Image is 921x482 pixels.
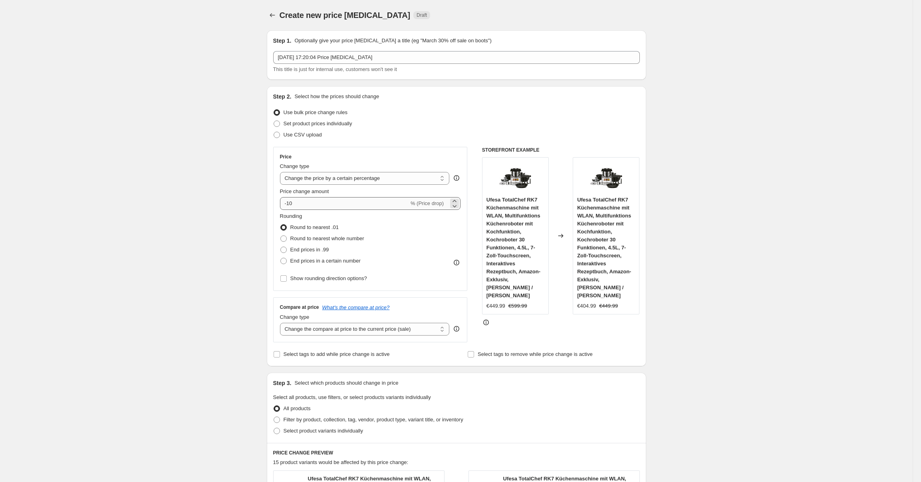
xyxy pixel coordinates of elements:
h2: Step 3. [273,379,292,387]
input: -15 [280,197,409,210]
span: Show rounding direction options? [290,275,367,281]
span: Rounding [280,213,302,219]
button: Price change jobs [267,10,278,21]
span: Price change amount [280,188,329,194]
span: Filter by product, collection, tag, vendor, product type, variant title, or inventory [284,417,463,423]
span: Round to nearest whole number [290,235,364,241]
span: End prices in a certain number [290,258,361,264]
span: All products [284,405,311,411]
span: Select tags to remove while price change is active [478,351,593,357]
span: Create new price [MEDICAL_DATA] [280,11,411,20]
p: Select how the prices should change [294,93,379,101]
div: €449.99 [486,302,505,310]
h2: Step 1. [273,37,292,45]
span: Ufesa TotalChef RK7 Küchenmaschine mit WLAN, Multifunktions Küchenroboter mit Kochfunktion, Kochr... [486,197,540,298]
button: What's the compare at price? [322,304,390,310]
input: 30% off holiday sale [273,51,640,64]
span: This title is just for internal use, customers won't see it [273,66,397,72]
span: Use bulk price change rules [284,109,347,115]
span: Select all products, use filters, or select products variants individually [273,394,431,400]
span: Draft [417,12,427,18]
div: help [453,174,460,182]
div: help [453,325,460,333]
h2: Step 2. [273,93,292,101]
span: % (Price drop) [411,200,444,206]
span: Select product variants individually [284,428,363,434]
span: Set product prices individually [284,120,352,126]
h6: STOREFRONT EXAMPLE [482,147,640,153]
p: Optionally give your price [MEDICAL_DATA] a title (eg "March 30% off sale on boots") [294,37,491,45]
span: End prices in .99 [290,247,329,253]
h3: Compare at price [280,304,319,310]
span: Change type [280,314,310,320]
h6: PRICE CHANGE PREVIEW [273,450,640,456]
span: 15 product variants would be affected by this price change: [273,459,409,465]
span: Select tags to add while price change is active [284,351,390,357]
span: Round to nearest .01 [290,224,339,230]
span: Ufesa TotalChef RK7 Küchenmaschine mit WLAN, Multifunktions Küchenroboter mit Kochfunktion, Kochr... [577,197,631,298]
div: €404.99 [577,302,596,310]
p: Select which products should change in price [294,379,398,387]
img: 71TQd4oQH-L_80x.jpg [590,162,622,194]
span: Change type [280,163,310,169]
span: Use CSV upload [284,132,322,138]
strike: €599.99 [508,302,527,310]
strike: €449.99 [599,302,618,310]
img: 71TQd4oQH-L_80x.jpg [499,162,531,194]
h3: Price [280,154,292,160]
